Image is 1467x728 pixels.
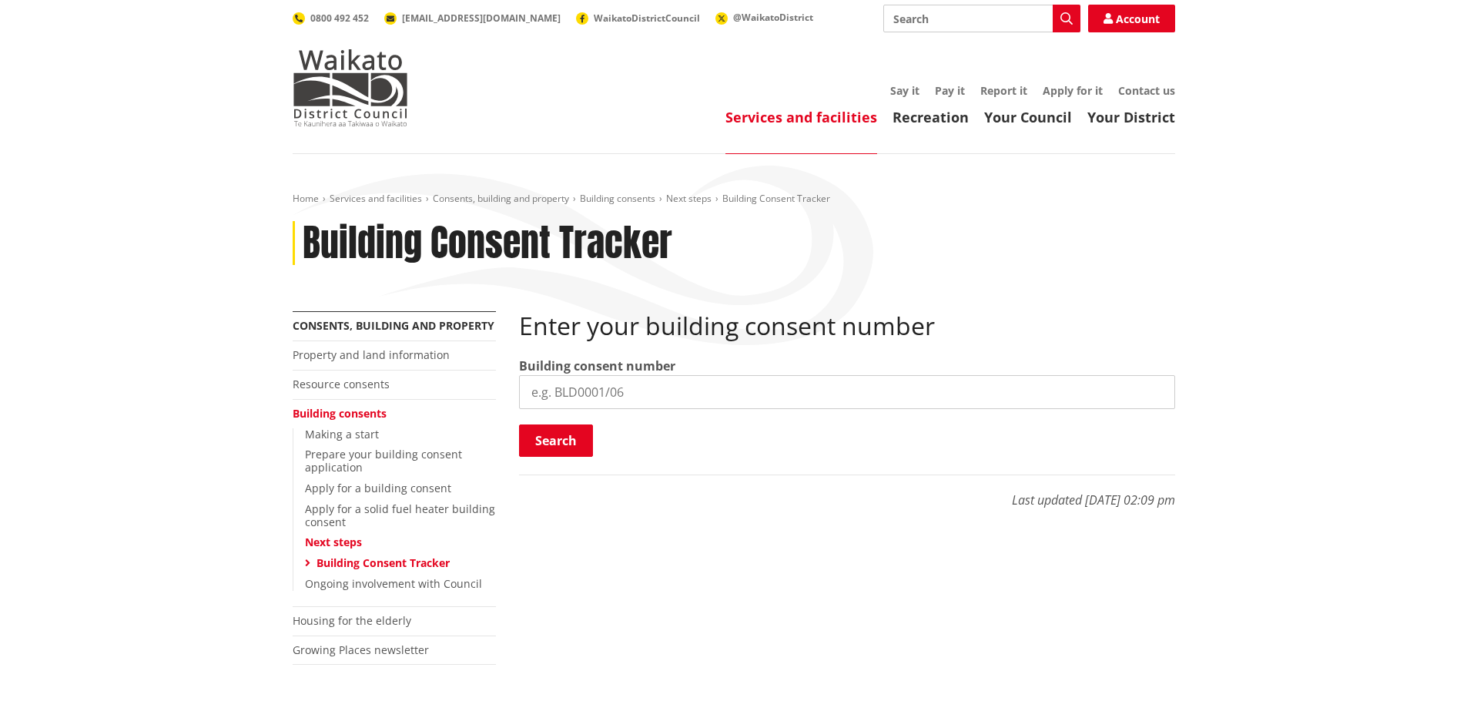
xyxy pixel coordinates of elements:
[1043,83,1103,98] a: Apply for it
[305,535,362,549] a: Next steps
[519,311,1175,341] h2: Enter your building consent number
[293,193,1175,206] nav: breadcrumb
[303,221,672,266] h1: Building Consent Tracker
[519,424,593,457] button: Search
[1088,5,1175,32] a: Account
[293,377,390,391] a: Resource consents
[576,12,700,25] a: WaikatoDistrictCouncil
[305,481,451,495] a: Apply for a building consent
[519,475,1175,509] p: Last updated [DATE] 02:09 pm
[305,502,495,529] a: Apply for a solid fuel heater building consent​
[293,406,387,421] a: Building consents
[305,576,482,591] a: Ongoing involvement with Council
[293,49,408,126] img: Waikato District Council - Te Kaunihera aa Takiwaa o Waikato
[310,12,369,25] span: 0800 492 452
[935,83,965,98] a: Pay it
[330,192,422,205] a: Services and facilities
[984,108,1072,126] a: Your Council
[980,83,1027,98] a: Report it
[725,108,877,126] a: Services and facilities
[580,192,655,205] a: Building consents
[293,192,319,205] a: Home
[883,5,1080,32] input: Search input
[666,192,712,205] a: Next steps
[433,192,569,205] a: Consents, building and property
[715,11,813,24] a: @WaikatoDistrict
[293,613,411,628] a: Housing for the elderly
[519,375,1175,409] input: e.g. BLD0001/06
[317,555,450,570] a: Building Consent Tracker
[1118,83,1175,98] a: Contact us
[733,11,813,24] span: @WaikatoDistrict
[722,192,830,205] span: Building Consent Tracker
[384,12,561,25] a: [EMAIL_ADDRESS][DOMAIN_NAME]
[293,12,369,25] a: 0800 492 452
[293,318,494,333] a: Consents, building and property
[893,108,969,126] a: Recreation
[1087,108,1175,126] a: Your District
[890,83,919,98] a: Say it
[293,642,429,657] a: Growing Places newsletter
[402,12,561,25] span: [EMAIL_ADDRESS][DOMAIN_NAME]
[594,12,700,25] span: WaikatoDistrictCouncil
[293,347,450,362] a: Property and land information
[305,447,462,475] a: Prepare your building consent application
[519,357,675,375] label: Building consent number
[305,427,379,441] a: Making a start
